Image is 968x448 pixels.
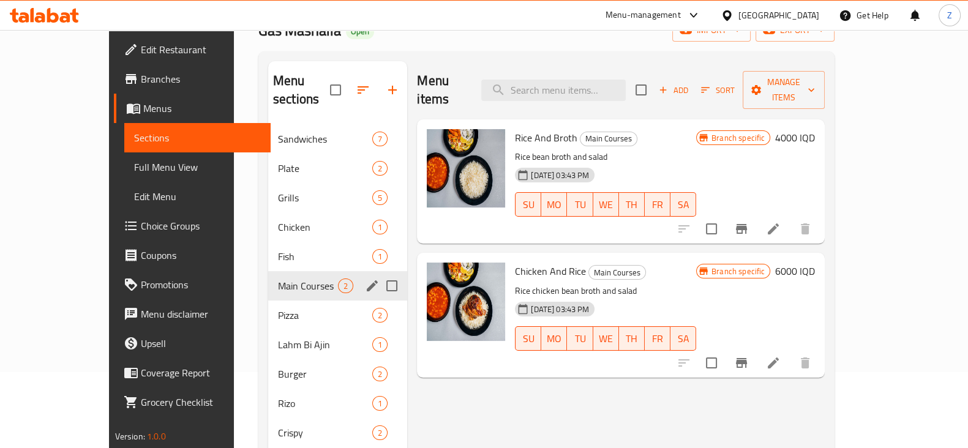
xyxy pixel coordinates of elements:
span: 1.0.0 [147,428,166,444]
span: FR [650,330,666,348]
span: Branch specific [707,132,770,144]
div: Chicken [278,220,372,234]
button: Add [654,81,693,100]
span: export [765,23,825,38]
div: Lahm Bi Ajin1 [268,330,407,359]
div: Lahm Bi Ajin [278,337,372,352]
a: Edit Restaurant [114,35,271,64]
span: Burger [278,367,372,381]
span: SA [675,330,691,348]
span: Rice And Broth [515,129,577,147]
span: Select to update [699,350,724,376]
span: SA [675,196,691,214]
span: Add [657,83,690,97]
span: 1 [373,222,387,233]
span: Menu disclaimer [141,307,261,321]
div: Pizza2 [268,301,407,330]
button: MO [541,326,567,351]
button: TU [567,192,593,217]
span: Fish [278,249,372,264]
span: Upsell [141,336,261,351]
a: Edit Menu [124,182,271,211]
div: Rizo [278,396,372,411]
span: 1 [373,398,387,409]
img: Rice And Broth [427,129,505,207]
button: TH [619,326,645,351]
h6: 4000 IQD [775,129,815,146]
span: 2 [373,427,387,439]
span: Manage items [752,75,815,105]
div: Burger2 [268,359,407,389]
button: MO [541,192,567,217]
span: WE [598,330,614,348]
span: Sandwiches [278,132,372,146]
h2: Menu items [417,72,467,108]
div: items [372,161,388,176]
span: Chicken And Rice [515,262,586,280]
span: Main Courses [580,132,637,146]
span: Sort items [693,81,743,100]
h2: Menu sections [273,72,330,108]
div: items [372,249,388,264]
div: items [372,308,388,323]
span: Grills [278,190,372,205]
button: FR [645,192,670,217]
button: SA [670,326,696,351]
a: Menus [114,94,271,123]
button: Add section [378,75,407,105]
button: WE [593,192,619,217]
span: WE [598,196,614,214]
div: [GEOGRAPHIC_DATA] [738,9,819,22]
div: Main Courses2edit [268,271,407,301]
span: Menus [143,101,261,116]
button: FR [645,326,670,351]
a: Coverage Report [114,358,271,387]
span: Main Courses [278,278,338,293]
a: Edit menu item [766,356,781,370]
span: TH [624,196,640,214]
span: Version: [115,428,145,444]
div: Grills5 [268,183,407,212]
a: Menu disclaimer [114,299,271,329]
span: 2 [373,310,387,321]
span: import [682,23,741,38]
span: Sections [134,130,261,145]
span: 2 [373,368,387,380]
h6: 6000 IQD [775,263,815,280]
div: items [372,132,388,146]
span: Edit Restaurant [141,42,261,57]
span: Z [947,9,952,22]
div: Menu-management [606,8,681,23]
div: Pizza [278,308,372,323]
span: Promotions [141,277,261,292]
div: Open [346,24,374,39]
span: 2 [373,163,387,174]
a: Promotions [114,270,271,299]
button: delete [790,214,820,244]
div: items [372,367,388,381]
span: Branch specific [707,266,770,277]
span: [DATE] 03:43 PM [526,304,594,315]
a: Branches [114,64,271,94]
div: Plate2 [268,154,407,183]
span: Coverage Report [141,365,261,380]
span: Plate [278,161,372,176]
span: 2 [339,280,353,292]
div: items [372,190,388,205]
span: [DATE] 03:43 PM [526,170,594,181]
div: Sandwiches7 [268,124,407,154]
div: Chicken1 [268,212,407,242]
span: MO [546,330,562,348]
span: 5 [373,192,387,204]
span: Coupons [141,248,261,263]
img: Chicken And Rice [427,263,505,341]
span: Crispy [278,425,372,440]
button: Branch-specific-item [727,214,756,244]
span: Sort sections [348,75,378,105]
span: SU [520,330,536,348]
a: Grocery Checklist [114,387,271,417]
span: TU [572,196,588,214]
